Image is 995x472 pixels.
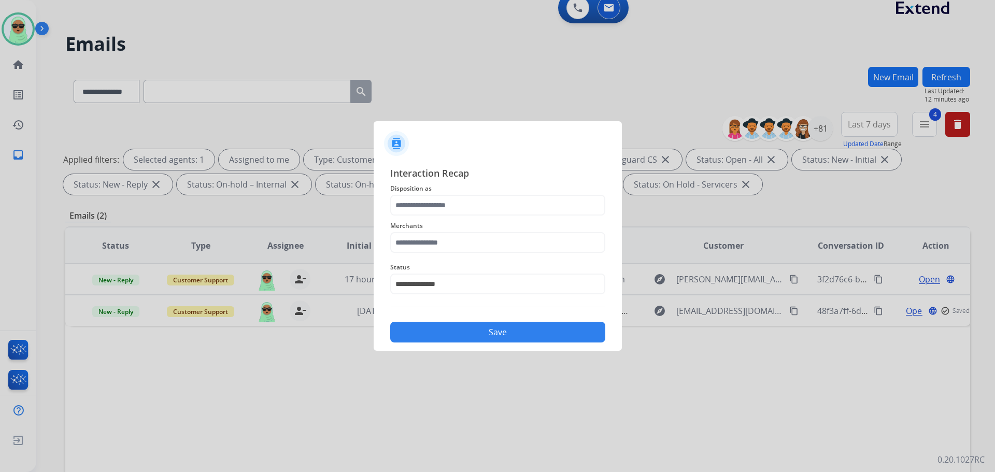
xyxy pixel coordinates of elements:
[390,261,605,274] span: Status
[390,220,605,232] span: Merchants
[390,166,605,182] span: Interaction Recap
[937,453,985,466] p: 0.20.1027RC
[384,131,409,156] img: contactIcon
[390,322,605,342] button: Save
[390,182,605,195] span: Disposition as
